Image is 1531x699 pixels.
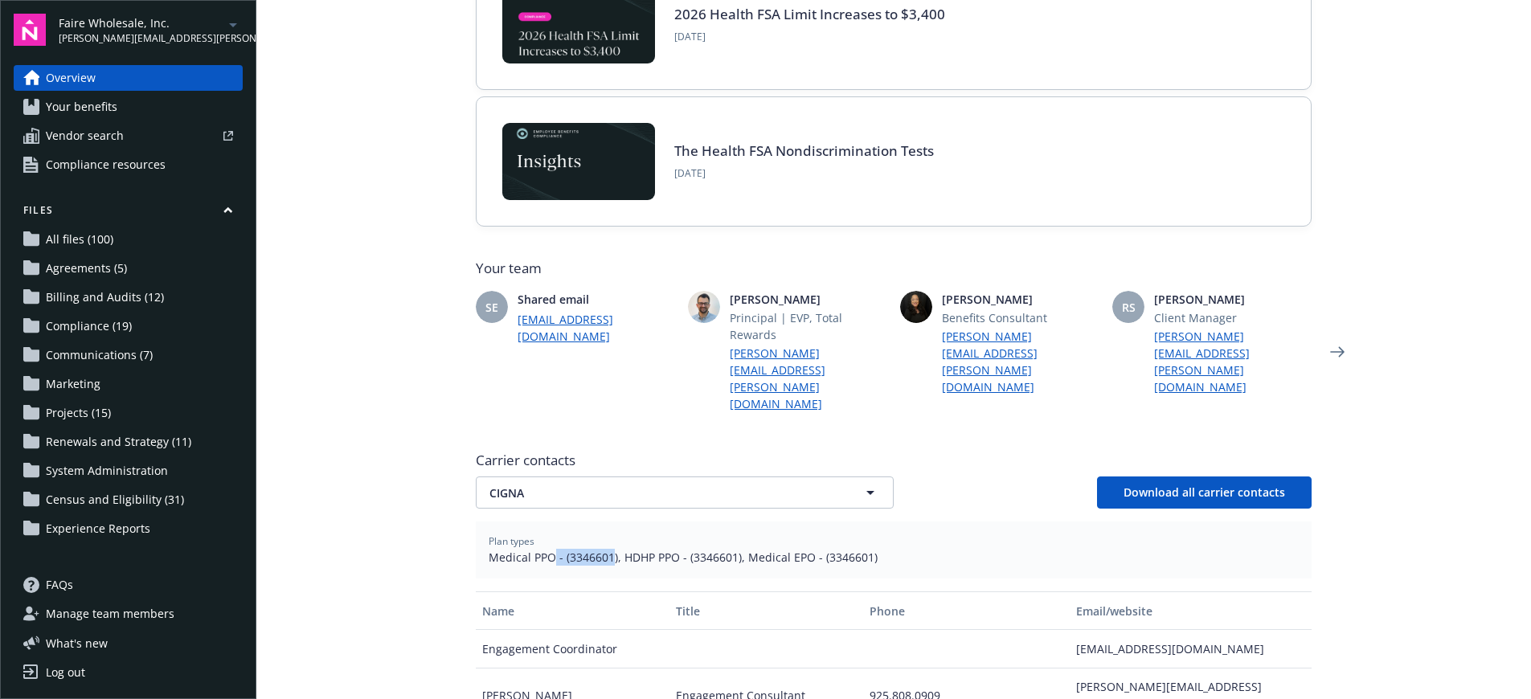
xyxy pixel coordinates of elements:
div: Engagement Coordinator [476,630,669,668]
a: Experience Reports [14,516,243,542]
span: System Administration [46,458,168,484]
img: photo [900,291,932,323]
span: What ' s new [46,635,108,652]
button: Phone [863,591,1069,630]
span: Shared email [518,291,675,308]
button: Name [476,591,669,630]
img: photo [688,291,720,323]
span: RS [1122,299,1136,316]
span: FAQs [46,572,73,598]
img: navigator-logo.svg [14,14,46,46]
a: System Administration [14,458,243,484]
a: Next [1324,339,1350,365]
a: Census and Eligibility (31) [14,487,243,513]
span: Medical PPO - (3346601), HDHP PPO - (3346601), Medical EPO - (3346601) [489,549,1299,566]
span: Renewals and Strategy (11) [46,429,191,455]
div: Phone [870,603,1062,619]
a: [EMAIL_ADDRESS][DOMAIN_NAME] [518,311,675,345]
a: Compliance resources [14,152,243,178]
a: [PERSON_NAME][EMAIL_ADDRESS][PERSON_NAME][DOMAIN_NAME] [730,345,887,412]
div: Name [482,603,663,619]
div: Log out [46,660,85,685]
span: [DATE] [674,30,945,44]
span: SE [485,299,498,316]
button: Download all carrier contacts [1097,476,1312,509]
span: All files (100) [46,227,113,252]
a: The Health FSA Nondiscrimination Tests [674,141,934,160]
a: [PERSON_NAME][EMAIL_ADDRESS][PERSON_NAME][DOMAIN_NAME] [1154,328,1312,395]
span: [PERSON_NAME][EMAIL_ADDRESS][PERSON_NAME][DOMAIN_NAME] [59,31,223,46]
span: Projects (15) [46,400,111,426]
div: Email/website [1076,603,1305,619]
span: Agreements (5) [46,255,127,281]
a: arrowDropDown [223,14,243,34]
a: Billing and Audits (12) [14,284,243,310]
a: Communications (7) [14,342,243,368]
a: Renewals and Strategy (11) [14,429,243,455]
a: Vendor search [14,123,243,149]
span: [PERSON_NAME] [730,291,887,308]
a: Marketing [14,371,243,397]
a: FAQs [14,572,243,598]
span: Overview [46,65,96,91]
span: Benefits Consultant [942,309,1099,326]
a: Your benefits [14,94,243,120]
a: 2026 Health FSA Limit Increases to $3,400 [674,5,945,23]
button: Files [14,203,243,223]
span: CIGNA [489,484,824,501]
div: [EMAIL_ADDRESS][DOMAIN_NAME] [1070,630,1312,668]
a: Overview [14,65,243,91]
button: Email/website [1070,591,1312,630]
a: Compliance (19) [14,313,243,339]
span: Manage team members [46,601,174,627]
span: Compliance (19) [46,313,132,339]
span: Principal | EVP, Total Rewards [730,309,887,343]
span: Your team [476,259,1312,278]
button: Title [669,591,863,630]
span: Vendor search [46,123,124,149]
span: Plan types [489,534,1299,549]
a: [PERSON_NAME][EMAIL_ADDRESS][PERSON_NAME][DOMAIN_NAME] [942,328,1099,395]
img: Card Image - EB Compliance Insights.png [502,123,655,200]
a: Manage team members [14,601,243,627]
span: Download all carrier contacts [1124,484,1285,500]
button: CIGNA [476,476,894,509]
span: Compliance resources [46,152,166,178]
span: Marketing [46,371,100,397]
span: Your benefits [46,94,117,120]
div: Title [676,603,857,619]
span: Communications (7) [46,342,153,368]
span: [PERSON_NAME] [942,291,1099,308]
a: Agreements (5) [14,255,243,281]
a: Projects (15) [14,400,243,426]
span: Billing and Audits (12) [46,284,164,310]
span: Faire Wholesale, Inc. [59,14,223,31]
button: Faire Wholesale, Inc.[PERSON_NAME][EMAIL_ADDRESS][PERSON_NAME][DOMAIN_NAME]arrowDropDown [59,14,243,46]
button: What's new [14,635,133,652]
a: All files (100) [14,227,243,252]
span: Carrier contacts [476,451,1312,470]
span: [DATE] [674,166,934,181]
span: Experience Reports [46,516,150,542]
span: [PERSON_NAME] [1154,291,1312,308]
span: Census and Eligibility (31) [46,487,184,513]
span: Client Manager [1154,309,1312,326]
